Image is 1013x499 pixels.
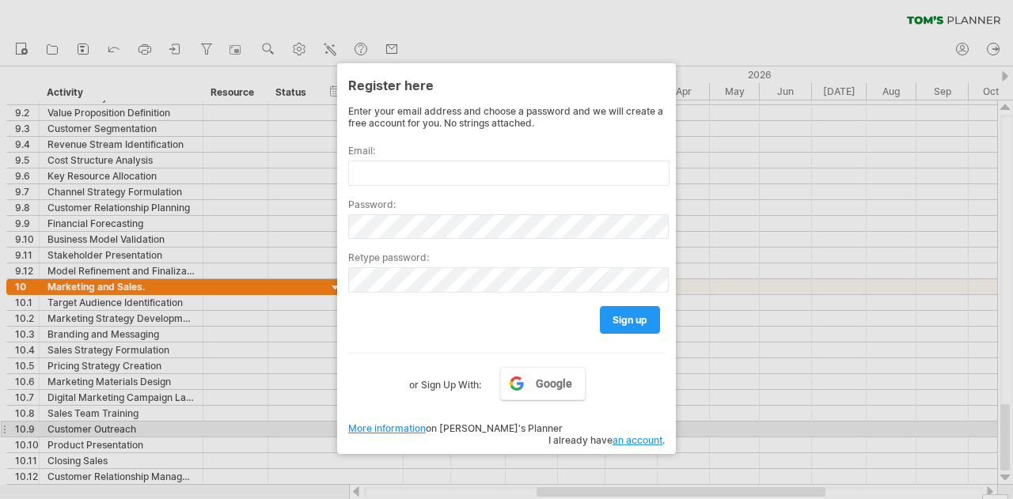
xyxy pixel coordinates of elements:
[613,434,662,446] a: an account
[348,422,426,434] a: More information
[613,314,647,326] span: sign up
[548,434,665,446] span: I already have .
[600,306,660,334] a: sign up
[536,377,572,390] span: Google
[409,367,481,394] label: or Sign Up With:
[348,145,665,157] label: Email:
[348,70,665,99] div: Register here
[348,422,563,434] span: on [PERSON_NAME]'s Planner
[348,251,665,263] label: Retype password:
[500,367,586,400] a: Google
[348,105,665,129] div: Enter your email address and choose a password and we will create a free account for you. No stri...
[348,198,665,210] label: Password:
